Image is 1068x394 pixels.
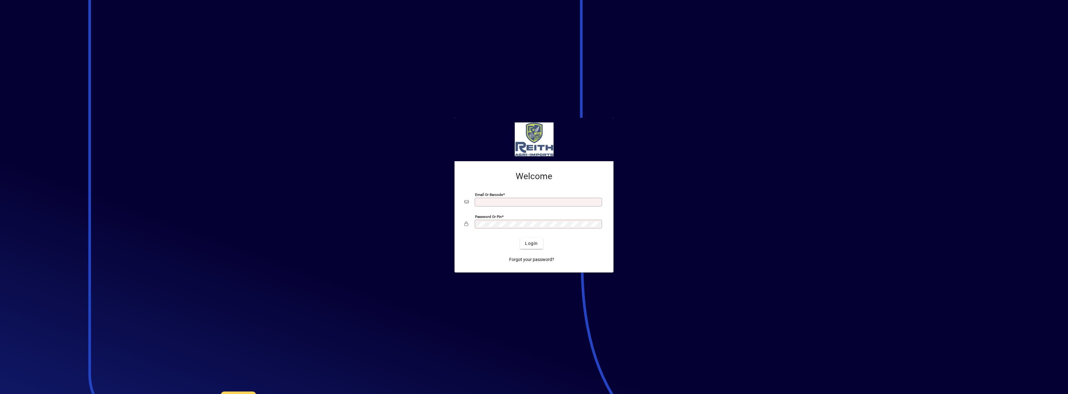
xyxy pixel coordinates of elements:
a: Forgot your password? [507,254,557,265]
mat-label: Password or Pin [475,215,502,219]
span: Forgot your password? [509,256,554,263]
h2: Welcome [464,171,604,182]
button: Login [520,238,543,249]
mat-label: Email or Barcode [475,193,503,197]
span: Login [525,240,538,247]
